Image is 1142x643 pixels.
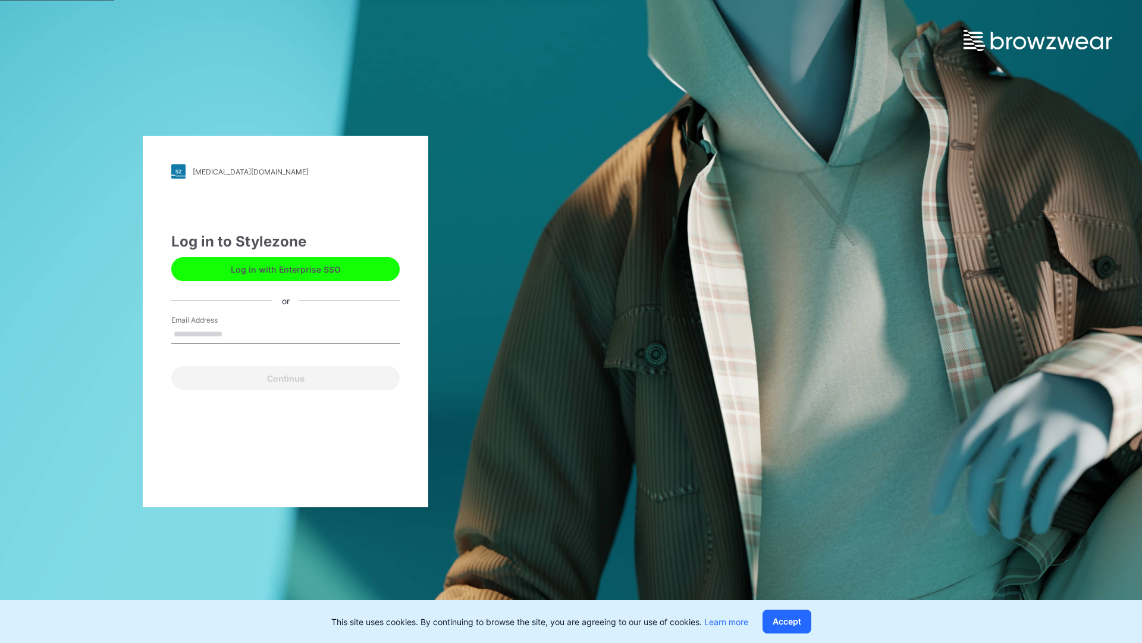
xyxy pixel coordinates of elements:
[171,257,400,281] button: Log in with Enterprise SSO
[763,610,811,633] button: Accept
[331,616,748,628] p: This site uses cookies. By continuing to browse the site, you are agreeing to our use of cookies.
[171,315,255,326] label: Email Address
[272,294,299,307] div: or
[964,30,1112,51] img: browzwear-logo.e42bd6dac1945053ebaf764b6aa21510.svg
[171,164,400,179] a: [MEDICAL_DATA][DOMAIN_NAME]
[171,164,186,179] img: stylezone-logo.562084cfcfab977791bfbf7441f1a819.svg
[171,231,400,252] div: Log in to Stylezone
[193,167,309,176] div: [MEDICAL_DATA][DOMAIN_NAME]
[704,617,748,627] a: Learn more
